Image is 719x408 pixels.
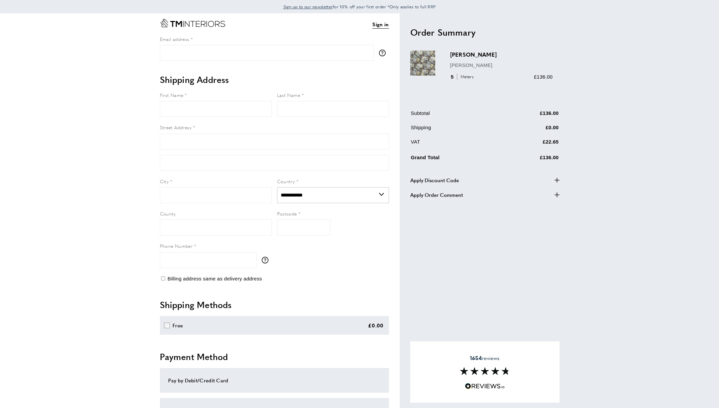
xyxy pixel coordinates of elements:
[410,191,463,199] span: Apply Order Comment
[470,355,500,361] span: reviews
[277,178,295,185] span: Country
[277,210,297,217] span: Postcode
[411,109,500,122] td: Subtotal
[160,242,193,249] span: Phone Number
[501,109,559,122] td: £136.00
[460,367,510,375] img: Reviews section
[410,26,559,38] h2: Order Summary
[173,321,183,329] div: Free
[160,74,389,86] h2: Shipping Address
[160,36,189,42] span: Email address
[411,152,500,167] td: Grand Total
[168,276,262,281] span: Billing address same as delivery address
[161,276,165,280] input: Billing address same as delivery address
[283,3,333,10] a: Sign up to our newsletter
[450,61,553,69] p: [PERSON_NAME]
[160,19,225,27] a: Go to Home page
[450,51,553,58] h3: [PERSON_NAME]
[411,124,500,137] td: Shipping
[410,51,435,76] img: Jessica Bilberry
[368,321,384,329] div: £0.00
[465,383,505,389] img: Reviews.io 5 stars
[168,376,381,384] div: Pay by Debit/Credit Card
[372,20,389,29] a: Sign in
[410,176,459,184] span: Apply Discount Code
[450,73,476,81] div: 5
[160,210,176,217] span: County
[277,92,300,98] span: Last Name
[501,152,559,167] td: £136.00
[160,299,389,311] h2: Shipping Methods
[470,354,482,362] strong: 1654
[534,74,552,80] span: £136.00
[379,50,389,56] button: More information
[411,138,500,151] td: VAT
[262,257,272,263] button: More information
[457,74,475,80] span: Meters
[501,124,559,137] td: £0.00
[501,138,559,151] td: £22.65
[160,178,169,185] span: City
[160,124,192,131] span: Street Address
[160,92,183,98] span: First Name
[160,351,389,363] h2: Payment Method
[283,4,436,10] span: for 10% off your first order *Only applies to full RRP
[283,4,333,10] span: Sign up to our newsletter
